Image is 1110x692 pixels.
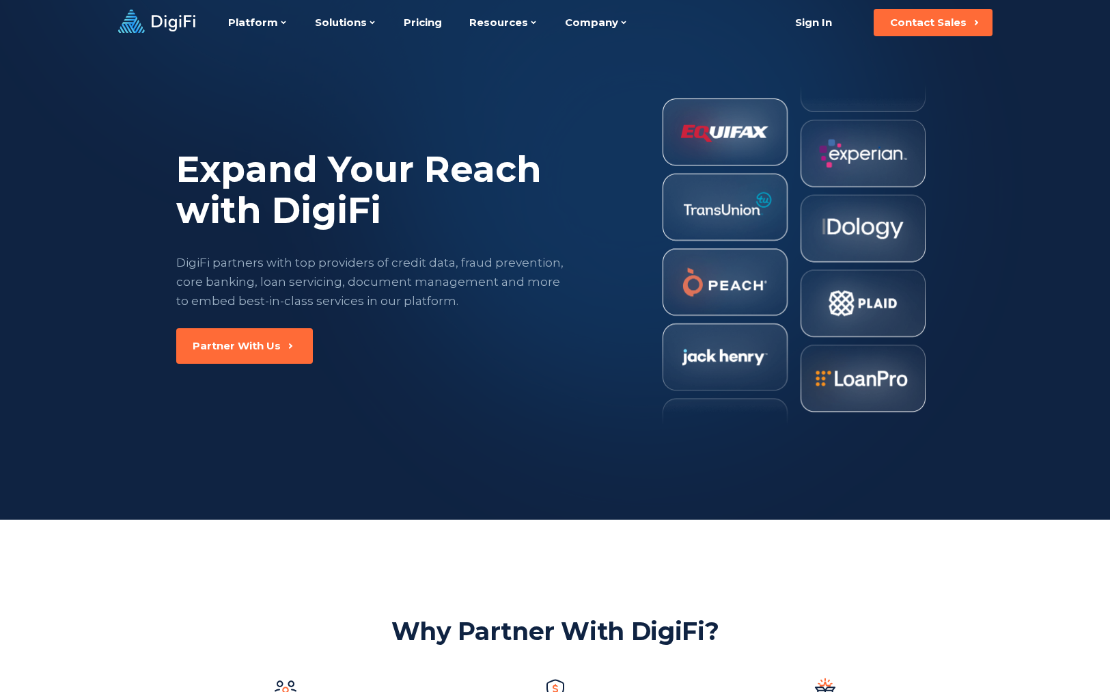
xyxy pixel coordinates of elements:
[193,339,281,353] div: Partner With Us
[779,9,849,36] a: Sign In
[890,16,967,29] div: Contact Sales
[176,149,564,231] div: Expand Your Reach with DigiFi
[176,253,564,310] div: DigiFi partners with top providers of credit data, fraud prevention, core banking, loan servicing...
[391,615,719,647] h2: Why Partner With DigiFi?
[874,9,993,36] button: Contact Sales
[176,328,313,364] button: Partner With Us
